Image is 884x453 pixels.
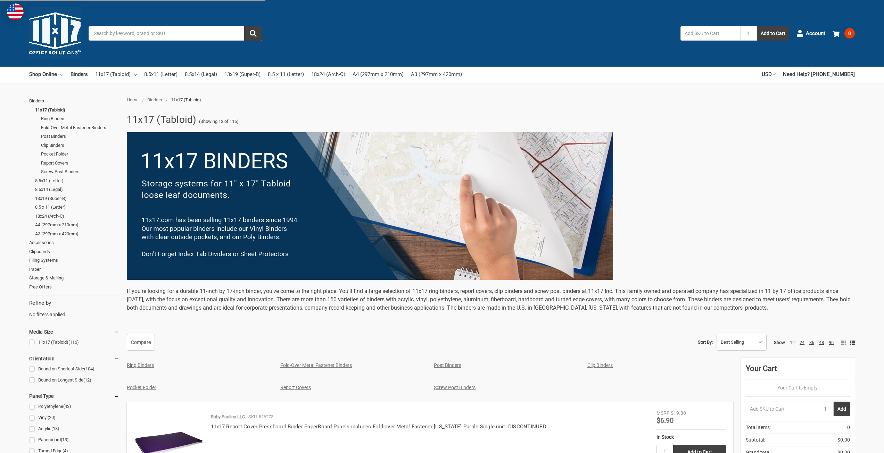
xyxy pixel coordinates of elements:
[185,67,217,82] a: 8.5x14 (Legal)
[35,220,119,229] a: A4 (297mm x 210mm)
[762,67,776,82] a: USD
[746,436,765,444] span: Subtotal:
[41,150,119,159] a: Pocket Folder
[35,203,119,212] a: 8.5 x 11 (Letter)
[268,67,304,82] a: 8.5 x 11 (Letter)
[680,26,740,41] input: Add SKU to Cart
[71,67,88,82] a: Binders
[829,340,834,345] a: 96
[746,384,850,392] p: Your Cart Is Empty.
[41,141,119,150] a: Clip Binders
[41,114,119,123] a: Ring Binders
[809,340,814,345] a: 36
[29,67,63,82] a: Shop Online
[29,392,119,400] h5: Panel Type
[248,413,273,420] p: SKU: 526273
[41,159,119,168] a: Report Covers
[774,340,785,345] span: Show
[127,362,154,368] a: Ring Binders
[29,299,119,307] h5: Refine by
[29,97,119,106] a: Binders
[29,265,119,274] a: Paper
[29,7,81,59] img: 11x17.com
[35,176,119,185] a: 8.5x11 (Letter)
[29,354,119,363] h5: Orientation
[68,339,79,345] span: (116)
[95,67,137,82] a: 11x17 (Tabloid)
[211,413,246,420] p: Ruby Paulina LLC.
[61,437,69,442] span: (13)
[83,377,91,383] span: (12)
[29,299,119,318] div: No filters applied
[656,410,670,417] div: MSRP
[147,97,162,102] a: Binders
[671,410,686,416] span: $19.80
[35,229,119,238] a: A3 (297mm x 420mm)
[29,247,119,256] a: Clipboards
[127,111,197,129] h1: 11x17 (Tabloid)
[411,67,462,82] a: A3 (297mm x 420mm)
[790,340,795,345] a: 12
[127,97,139,102] a: Home
[89,26,262,41] input: Search by keyword, brand or SKU
[48,415,56,420] span: (20)
[127,385,156,390] a: Pocket Folder
[7,3,24,20] img: duty and tax information for United States
[800,340,804,345] a: 24
[29,328,119,336] h5: Media Size
[280,385,311,390] a: Report Covers
[847,424,850,431] span: 0
[171,97,201,102] span: 11x17 (Tabloid)
[837,436,850,444] span: $0.00
[844,28,855,39] span: 0
[783,67,855,82] a: Need Help? [PHONE_NUMBER]
[127,334,155,351] a: Compare
[29,283,119,292] a: Free Offers
[656,416,674,425] span: $6.90
[834,402,850,416] button: Add
[51,426,59,431] span: (18)
[819,340,824,345] a: 48
[35,194,119,203] a: 13x19 (Super-B)
[29,413,119,422] a: Vinyl
[41,167,119,176] a: Screw Post Binders
[434,385,476,390] a: Screw Post Binders
[806,30,825,37] span: Account
[29,435,119,445] a: Paperboard
[35,185,119,194] a: 8.5x14 (Legal)
[746,402,817,416] input: Add SKU to Cart
[746,424,771,431] span: Total Items:
[127,288,851,311] span: If you're looking for a durable 11-inch by 17-inch binder, you've come to the right place. You'll...
[144,67,177,82] a: 8.5x11 (Letter)
[353,67,404,82] a: A4 (297mm x 210mm)
[41,123,119,132] a: Fold-Over Metal Fastener Binders
[29,364,119,374] a: Bound on Shortest Side
[127,132,613,280] img: binders-1-.png
[796,24,825,42] a: Account
[41,132,119,141] a: Post Binders
[757,26,789,41] button: Add to Cart
[29,376,119,385] a: Bound on Longest Side
[434,362,461,368] a: Post Binders
[29,274,119,283] a: Storage & Mailing
[746,363,850,379] div: Your Cart
[211,423,546,430] a: 11x17 Report Cover Pressboard Binder PaperBoard Panels includes Fold-over Metal Fastener [US_STAT...
[84,366,94,371] span: (104)
[35,106,119,115] a: 11x17 (Tabloid)
[29,256,119,265] a: Filing Systems
[587,362,613,368] a: Clip Binders
[224,67,261,82] a: 13x19 (Super-B)
[29,338,119,347] a: 11x17 (Tabloid)
[29,402,119,411] a: Polyethylene
[311,67,345,82] a: 18x24 (Arch-C)
[29,424,119,434] a: Acrylic
[833,24,855,42] a: 0
[280,362,352,368] a: Fold-Over Metal Fastener Binders
[35,212,119,221] a: 18x24 (Arch-C)
[698,337,713,347] label: Sort By:
[656,434,726,441] div: In Stock
[29,238,119,247] a: Accessories
[199,118,239,125] span: (Showing 12 of 116)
